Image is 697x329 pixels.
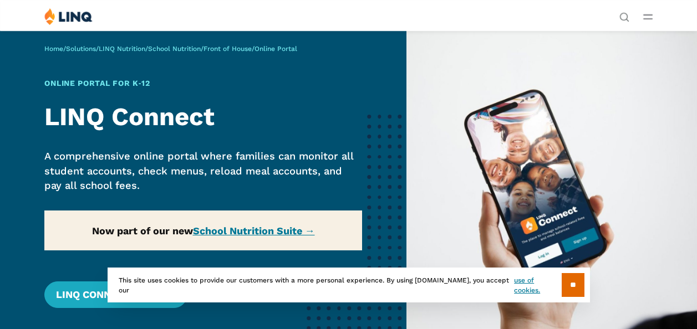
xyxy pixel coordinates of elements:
a: Solutions [66,45,96,53]
span: Online Portal [255,45,297,53]
a: LINQ Nutrition [99,45,145,53]
a: Home [44,45,63,53]
a: use of cookies. [514,275,561,295]
h1: Online Portal for K‑12 [44,78,362,89]
span: / / / / / [44,45,297,53]
a: Front of House [203,45,252,53]
div: This site uses cookies to provide our customers with a more personal experience. By using [DOMAIN... [108,268,590,302]
button: Open Main Menu [643,11,653,23]
strong: LINQ Connect [44,102,215,131]
p: A comprehensive online portal where families can monitor all student accounts, check menus, reloa... [44,149,362,193]
img: LINQ | K‑12 Software [44,8,93,25]
button: Open Search Bar [619,11,629,21]
nav: Utility Navigation [619,8,629,21]
strong: Now part of our new [92,225,315,237]
a: School Nutrition [148,45,201,53]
